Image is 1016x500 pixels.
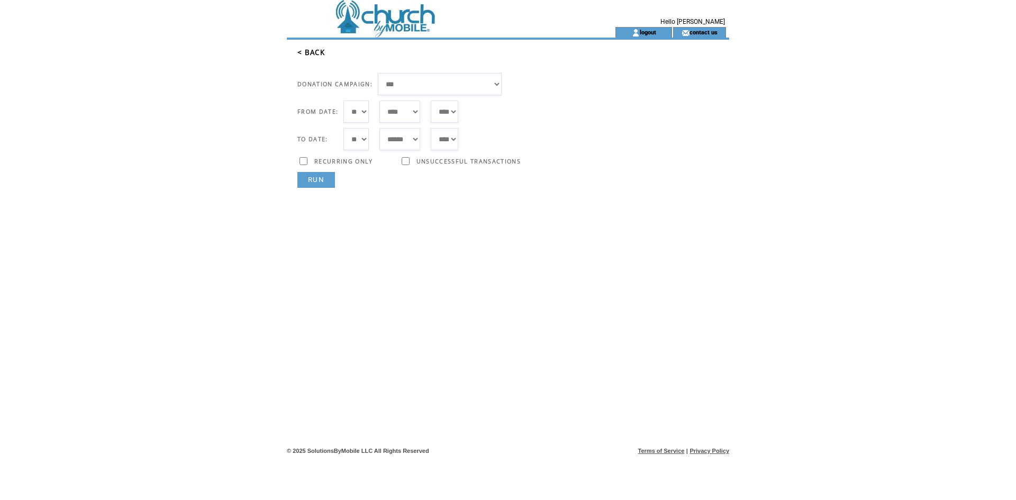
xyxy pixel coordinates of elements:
[287,448,429,454] span: © 2025 SolutionsByMobile LLC All Rights Reserved
[640,29,656,35] a: logout
[297,48,325,57] a: < BACK
[297,108,338,115] span: FROM DATE:
[297,172,335,188] a: RUN
[660,18,725,25] span: Hello [PERSON_NAME]
[638,448,685,454] a: Terms of Service
[314,158,373,165] span: RECURRING ONLY
[632,29,640,37] img: account_icon.gif
[690,29,718,35] a: contact us
[690,448,729,454] a: Privacy Policy
[686,448,688,454] span: |
[416,158,521,165] span: UNSUCCESSFUL TRANSACTIONS
[682,29,690,37] img: contact_us_icon.gif
[297,135,328,143] span: TO DATE:
[297,80,373,88] span: DONATION CAMPAIGN:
